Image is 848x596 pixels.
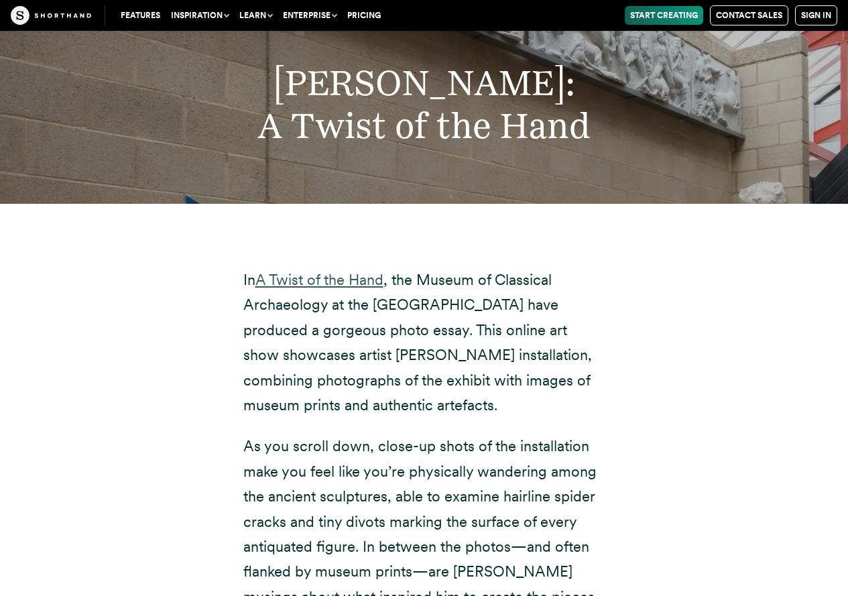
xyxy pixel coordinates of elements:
[115,6,166,25] a: Features
[278,6,342,25] button: Enterprise
[625,6,703,25] a: Start Creating
[710,5,788,25] a: Contact Sales
[11,6,91,25] img: The Craft
[342,6,386,25] a: Pricing
[166,6,234,25] button: Inspiration
[234,6,278,25] button: Learn
[255,271,383,288] a: A Twist of the Hand
[78,62,770,147] h2: [PERSON_NAME]: A Twist of the Hand
[243,267,605,418] p: In , the Museum of Classical Archaeology at the [GEOGRAPHIC_DATA] have produced a gorgeous photo ...
[795,5,837,25] a: Sign in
